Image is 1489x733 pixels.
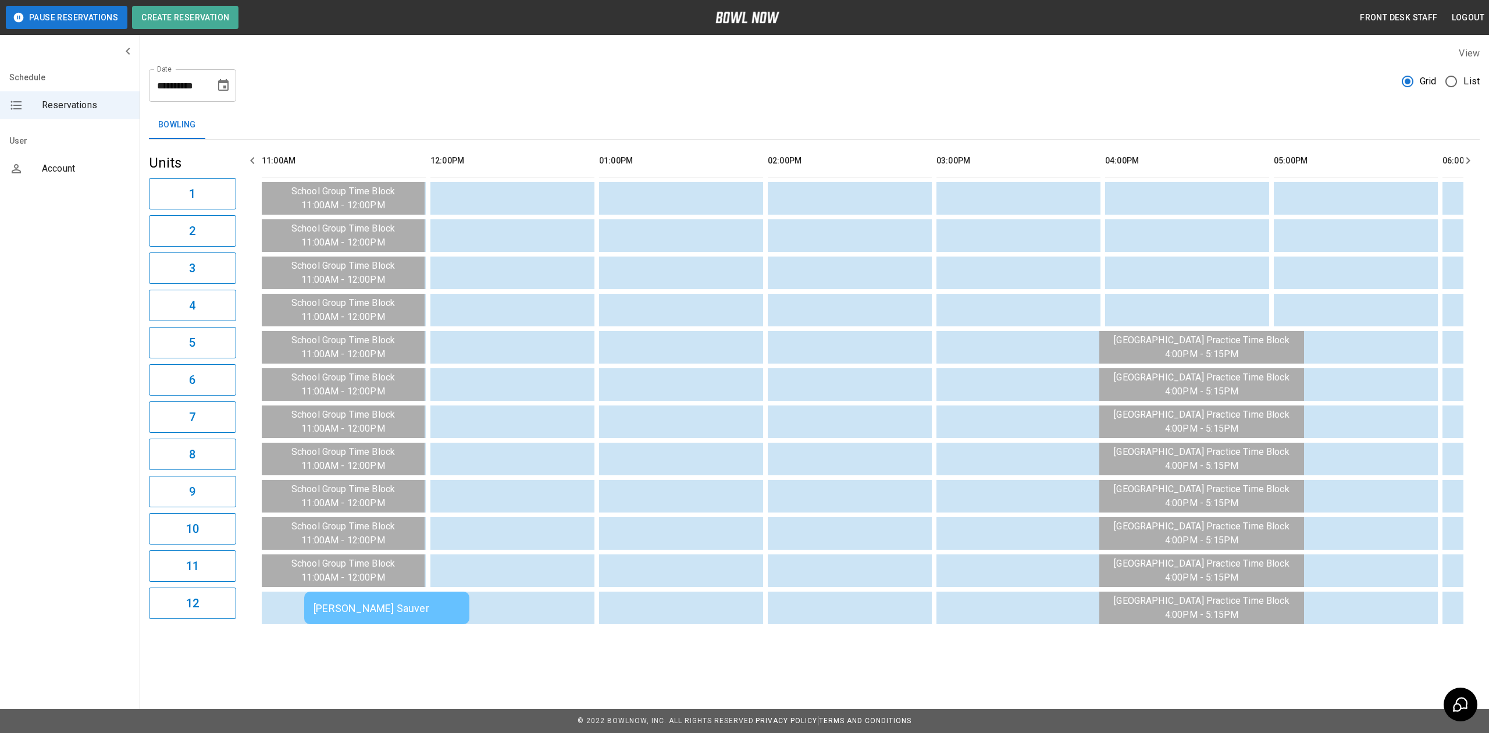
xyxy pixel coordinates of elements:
h5: Units [149,154,236,172]
span: © 2022 BowlNow, Inc. All Rights Reserved. [578,717,756,725]
button: Front Desk Staff [1355,7,1442,29]
button: Logout [1447,7,1489,29]
a: Terms and Conditions [819,717,911,725]
button: 2 [149,215,236,247]
button: Create Reservation [132,6,238,29]
button: 3 [149,252,236,284]
button: 12 [149,588,236,619]
button: 9 [149,476,236,507]
span: Grid [1420,74,1437,88]
button: Bowling [149,111,205,139]
span: Account [42,162,130,176]
button: Choose date, selected date is Aug 14, 2025 [212,74,235,97]
th: 01:00PM [599,144,763,177]
button: Pause Reservations [6,6,127,29]
button: 1 [149,178,236,209]
button: 11 [149,550,236,582]
h6: 7 [189,408,195,426]
h6: 3 [189,259,195,277]
button: 5 [149,327,236,358]
th: 11:00AM [262,144,426,177]
span: List [1463,74,1480,88]
h6: 11 [186,557,199,575]
h6: 8 [189,445,195,464]
h6: 12 [186,594,199,613]
h6: 9 [189,482,195,501]
h6: 2 [189,222,195,240]
h6: 4 [189,296,195,315]
div: [PERSON_NAME] Sauver [314,602,460,614]
button: 8 [149,439,236,470]
h6: 1 [189,184,195,203]
img: logo [715,12,779,23]
button: 7 [149,401,236,433]
th: 02:00PM [768,144,932,177]
th: 12:00PM [430,144,594,177]
h6: 10 [186,519,199,538]
div: inventory tabs [149,111,1480,139]
h6: 5 [189,333,195,352]
button: 4 [149,290,236,321]
h6: 6 [189,371,195,389]
button: 6 [149,364,236,396]
a: Privacy Policy [756,717,817,725]
label: View [1459,48,1480,59]
span: Reservations [42,98,130,112]
button: 10 [149,513,236,545]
